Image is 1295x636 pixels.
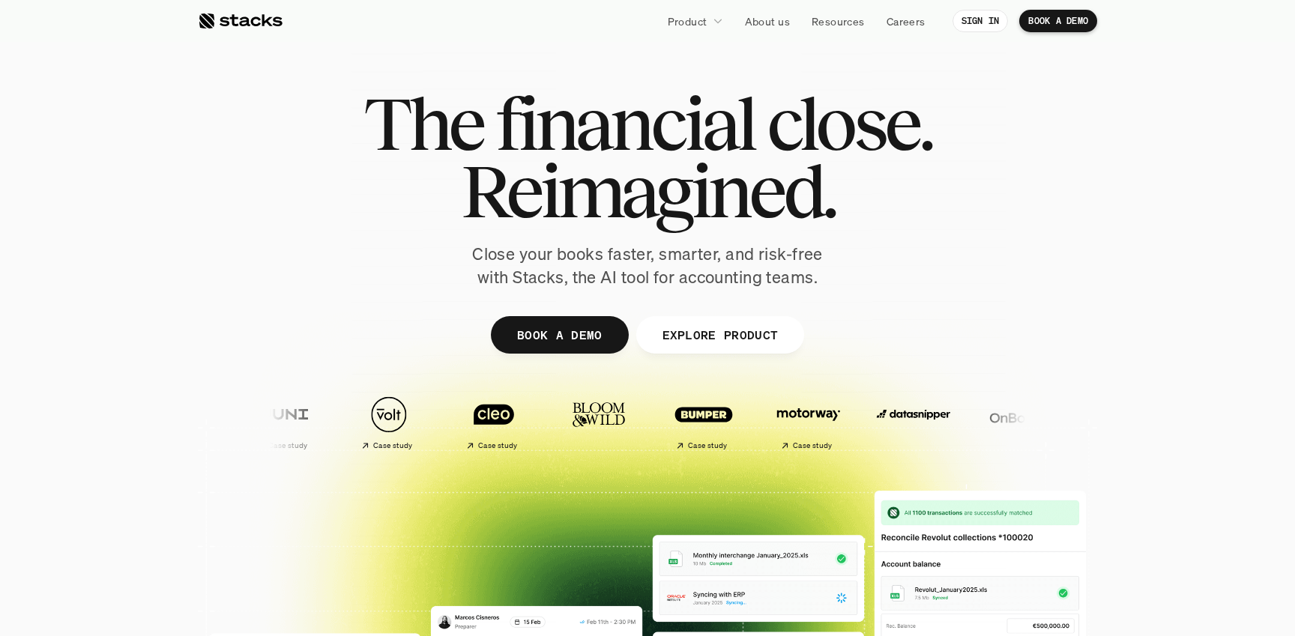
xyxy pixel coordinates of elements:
[745,13,790,29] p: About us
[461,157,835,225] span: Reimagined.
[177,347,243,357] a: Privacy Policy
[372,441,412,450] h2: Case study
[460,243,835,289] p: Close your books faster, smarter, and risk-free with Stacks, the AI tool for accounting teams.
[953,10,1009,32] a: SIGN IN
[654,388,752,456] a: Case study
[687,441,727,450] h2: Case study
[767,90,932,157] span: close.
[339,388,437,456] a: Case study
[477,441,517,450] h2: Case study
[759,388,857,456] a: Case study
[363,90,483,157] span: The
[1019,10,1097,32] a: BOOK A DEMO
[962,16,1000,26] p: SIGN IN
[444,388,542,456] a: Case study
[803,7,874,34] a: Resources
[792,441,832,450] h2: Case study
[491,316,629,354] a: BOOK A DEMO
[517,324,603,345] p: BOOK A DEMO
[268,441,307,450] h2: Case study
[887,13,926,29] p: Careers
[668,13,707,29] p: Product
[235,388,332,456] a: Case study
[636,316,804,354] a: EXPLORE PRODUCT
[736,7,799,34] a: About us
[495,90,754,157] span: financial
[1028,16,1088,26] p: BOOK A DEMO
[812,13,865,29] p: Resources
[662,324,778,345] p: EXPLORE PRODUCT
[878,7,935,34] a: Careers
